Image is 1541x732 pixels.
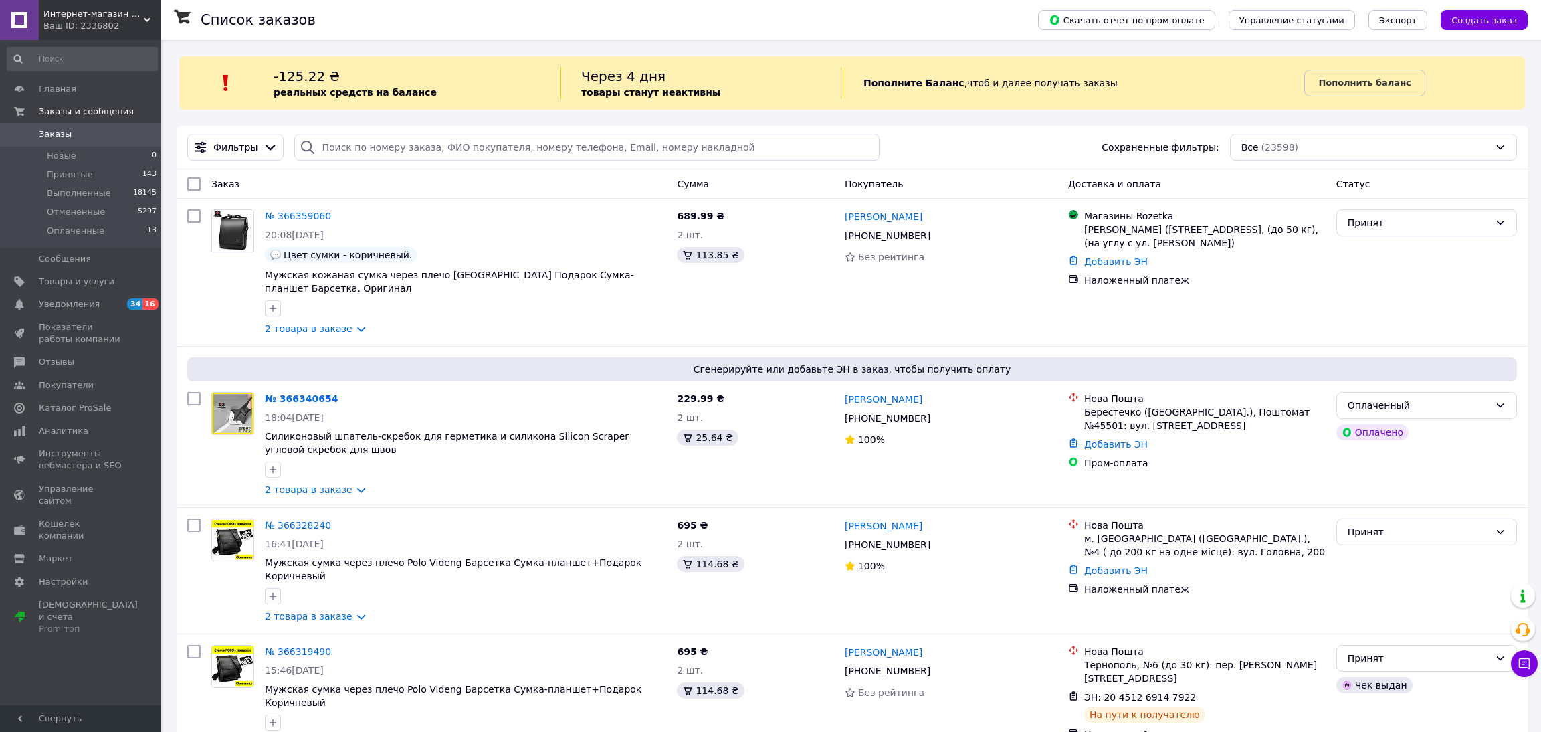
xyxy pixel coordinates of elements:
a: Фото товару [211,519,254,561]
span: 2 шт. [677,665,703,676]
span: Настройки [39,576,88,588]
span: Отзывы [39,356,74,368]
span: Сообщения [39,253,91,265]
span: Товары и услуги [39,276,114,288]
span: 15:46[DATE] [265,665,324,676]
a: Создать заказ [1427,14,1528,25]
a: Добавить ЭН [1084,565,1148,576]
span: Оплаченные [47,225,104,237]
span: 5297 [138,206,157,218]
div: 113.85 ₴ [677,247,744,263]
span: Аналитика [39,425,88,437]
span: Кошелек компании [39,518,124,542]
div: Тернополь, №6 (до 30 кг): пер. [PERSON_NAME][STREET_ADDRESS] [1084,658,1326,685]
span: Экспорт [1379,15,1417,25]
span: Заказ [211,179,239,189]
div: [PHONE_NUMBER] [842,409,933,428]
span: Покупатели [39,379,94,391]
span: 0 [152,150,157,162]
span: 16 [142,298,158,310]
button: Создать заказ [1441,10,1528,30]
a: Пополнить баланс [1304,70,1425,96]
span: Главная [39,83,76,95]
span: 689.99 ₴ [677,211,724,221]
div: Нова Пошта [1084,392,1326,405]
img: :speech_balloon: [270,250,281,260]
span: Сохраненные фильтры: [1102,141,1219,154]
button: Чат с покупателем [1511,650,1538,677]
span: 2 шт. [677,539,703,549]
input: Поиск [7,47,158,71]
span: 18145 [133,187,157,199]
span: Статус [1336,179,1370,189]
span: Через 4 дня [581,68,665,84]
a: [PERSON_NAME] [845,519,922,533]
img: Фото товару [212,519,253,561]
a: Добавить ЭН [1084,256,1148,267]
span: Без рейтинга [858,687,924,698]
div: [PHONE_NUMBER] [842,662,933,680]
a: Добавить ЭН [1084,439,1148,450]
span: Заказы и сообщения [39,106,134,118]
span: [DEMOGRAPHIC_DATA] и счета [39,599,138,636]
div: Оплаченный [1348,398,1489,413]
span: Доставка и оплата [1068,179,1161,189]
button: Скачать отчет по пром-оплате [1038,10,1215,30]
span: 695 ₴ [677,520,708,531]
span: Новые [47,150,76,162]
span: Каталог ProSale [39,402,111,414]
span: Цвет сумки - коричневый. [284,250,412,260]
img: Фото товару [212,393,253,434]
span: Создать заказ [1451,15,1517,25]
div: 114.68 ₴ [677,556,744,572]
div: 25.64 ₴ [677,430,738,446]
span: Мужская кожаная сумка через плечо [GEOGRAPHIC_DATA] Подарок Сумка-планшет Барсетка. Оригинал [265,270,634,294]
img: Фото товару [212,210,253,252]
div: Магазины Rozetka [1084,209,1326,223]
span: Заказы [39,128,72,141]
span: Принятые [47,169,93,181]
span: Уведомления [39,298,100,310]
a: Мужская сумка через плечо Polo Videng Барсетка Сумка-планшет+Подарок Коричневый [265,557,641,581]
a: № 366340654 [265,393,338,404]
a: Силиконовый шпатель-скребок для герметика и силикона Silicon Scraper угловой скребок для швов [265,431,629,455]
span: 34 [127,298,142,310]
a: Фото товару [211,645,254,688]
span: 16:41[DATE] [265,539,324,549]
a: Фото товару [211,392,254,435]
span: Маркет [39,553,73,565]
div: Берестечко ([GEOGRAPHIC_DATA].), Поштомат №45501: вул. [STREET_ADDRESS] [1084,405,1326,432]
a: [PERSON_NAME] [845,646,922,659]
span: Мужская сумка через плечо Polo Videng Барсетка Сумка-планшет+Подарок Коричневый [265,684,641,708]
div: [PHONE_NUMBER] [842,226,933,245]
div: Чек выдан [1336,677,1413,693]
span: 229.99 ₴ [677,393,724,404]
div: Пром-оплата [1084,456,1326,470]
span: Управление сайтом [39,483,124,507]
div: Нова Пошта [1084,645,1326,658]
img: Фото товару [212,646,253,687]
a: [PERSON_NAME] [845,210,922,223]
a: [PERSON_NAME] [845,393,922,406]
a: № 366328240 [265,520,331,531]
a: № 366359060 [265,211,331,221]
span: 100% [858,434,885,445]
span: Управление статусами [1239,15,1344,25]
span: Показатели работы компании [39,321,124,345]
span: (23598) [1261,142,1298,153]
span: Сумма [677,179,709,189]
span: Сгенерируйте или добавьте ЭН в заказ, чтобы получить оплату [193,363,1512,376]
span: Интернет-магазин "EasyBuy" [43,8,144,20]
span: 2 шт. [677,412,703,423]
div: , чтоб и далее получать заказы [843,67,1304,99]
span: -125.22 ₴ [274,68,340,84]
span: 2 шт. [677,230,703,240]
div: Нова Пошта [1084,519,1326,532]
span: Скачать отчет по пром-оплате [1049,14,1205,26]
span: 20:08[DATE] [265,230,324,240]
div: Оплачено [1336,424,1409,440]
div: м. [GEOGRAPHIC_DATA] ([GEOGRAPHIC_DATA].), №4 ( до 200 кг на одне місце): вул. Головна, 200 [1084,532,1326,559]
span: Инструменты вебмастера и SEO [39,448,124,472]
